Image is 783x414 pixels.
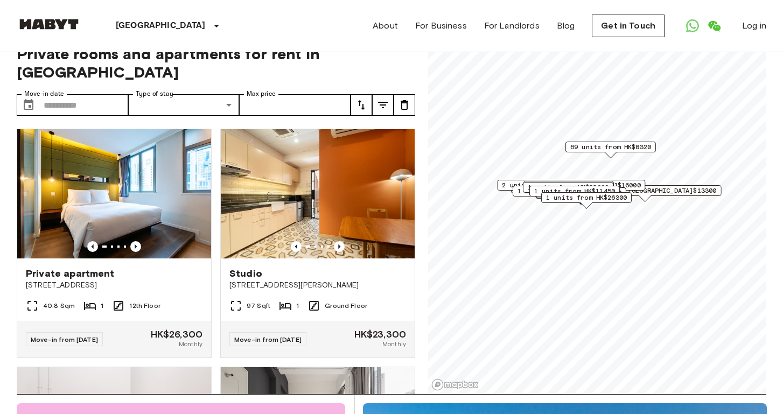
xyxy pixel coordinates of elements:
[529,186,620,202] div: Map marker
[334,241,345,252] button: Previous image
[528,183,609,192] span: 1 units from HK$22000
[101,301,103,311] span: 1
[221,129,415,258] img: Marketing picture of unit HK-01-058-001-001
[742,19,766,32] a: Log in
[703,15,725,37] a: Open WeChat
[43,301,75,311] span: 40.8 Sqm
[17,129,212,358] a: Marketing picture of unit HK-01-054-010-01Previous imagePrevious imagePrivate apartment[STREET_AD...
[502,180,640,190] span: 2 units from [GEOGRAPHIC_DATA]$16000
[17,129,211,258] img: Marketing picture of unit HK-01-054-010-01
[179,339,202,349] span: Monthly
[534,186,615,196] span: 1 units from HK$11450
[291,241,302,252] button: Previous image
[513,186,603,202] div: Map marker
[17,19,81,30] img: Habyt
[574,186,717,195] span: 11 units from [GEOGRAPHIC_DATA]$13300
[296,301,299,311] span: 1
[541,192,632,209] div: Map marker
[523,182,613,199] div: Map marker
[247,301,270,311] span: 97 Sqft
[351,94,372,116] button: tune
[325,301,367,311] span: Ground Floor
[18,94,39,116] button: Choose date
[116,19,206,32] p: [GEOGRAPHIC_DATA]
[557,19,575,32] a: Blog
[31,335,98,343] span: Move-in from [DATE]
[682,15,703,37] a: Open WhatsApp
[130,241,141,252] button: Previous image
[484,19,540,32] a: For Landlords
[431,378,479,391] a: Mapbox logo
[87,241,98,252] button: Previous image
[129,301,160,311] span: 12th Floor
[24,89,64,99] label: Move-in date
[136,89,173,99] label: Type of stay
[546,193,627,202] span: 1 units from HK$26300
[518,186,598,196] span: 1 units from HK$11200
[382,339,406,349] span: Monthly
[565,142,656,158] div: Map marker
[26,280,202,291] span: [STREET_ADDRESS]
[234,335,302,343] span: Move-in from [DATE]
[229,267,262,280] span: Studio
[415,19,467,32] a: For Business
[394,94,415,116] button: tune
[354,329,406,339] span: HK$23,300
[592,15,665,37] a: Get in Touch
[523,181,614,198] div: Map marker
[497,180,645,197] div: Map marker
[372,94,394,116] button: tune
[247,89,276,99] label: Max price
[528,181,609,191] span: 1 units from HK$11300
[570,142,651,152] span: 69 units from HK$8320
[17,45,415,81] span: Private rooms and apartments for rent in [GEOGRAPHIC_DATA]
[26,267,115,280] span: Private apartment
[229,280,406,291] span: [STREET_ADDRESS][PERSON_NAME]
[373,19,398,32] a: About
[220,129,415,358] a: Marketing picture of unit HK-01-058-001-001Previous imagePrevious imageStudio[STREET_ADDRESS][PER...
[428,32,766,394] canvas: Map
[151,329,202,339] span: HK$26,300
